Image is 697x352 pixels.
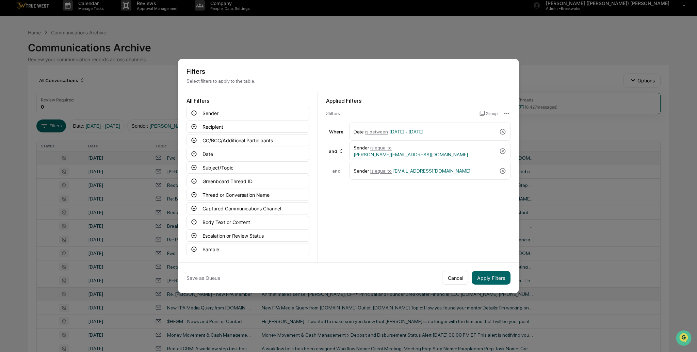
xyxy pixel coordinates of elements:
[48,115,82,121] a: Powered byPylon
[187,175,309,187] button: Greenboard Thread ID
[370,168,392,174] span: is equal to
[49,86,55,92] div: 🗄️
[354,145,497,157] div: Sender
[187,121,309,133] button: Recipient
[187,271,220,285] button: Save as Queue
[187,78,510,84] p: Select filters to apply to the table.
[326,111,474,116] div: 3 filter s
[187,67,510,76] h2: Filters
[4,83,47,95] a: 🖐️Preclearance
[23,59,86,64] div: We're available if you need us!
[675,330,694,348] iframe: Open customer support
[14,99,43,106] span: Data Lookup
[354,126,497,138] div: Date
[326,168,346,174] div: and
[187,161,309,174] button: Subject/Topic
[187,202,309,214] button: Captured Communications Channel
[326,146,347,157] div: and
[4,96,46,108] a: 🔎Data Lookup
[7,14,124,25] p: How can we help?
[354,165,497,177] div: Sender
[370,145,392,150] span: is equal to
[187,98,309,104] div: All Filters
[47,83,87,95] a: 🗄️Attestations
[472,271,510,285] button: Apply Filters
[365,129,388,134] span: is between
[23,52,112,59] div: Start new chat
[56,86,84,93] span: Attestations
[326,98,510,104] div: Applied Filters
[187,189,309,201] button: Thread or Conversation Name
[68,115,82,121] span: Pylon
[480,108,498,119] button: Group
[442,271,469,285] button: Cancel
[187,216,309,228] button: Body Text or Content
[116,54,124,62] button: Start new chat
[14,86,44,93] span: Preclearance
[326,129,346,134] div: Where
[187,107,309,119] button: Sender
[7,99,12,105] div: 🔎
[389,129,423,134] span: [DATE] - [DATE]
[187,243,309,255] button: Sample
[187,229,309,242] button: Escalation or Review Status
[393,168,470,174] span: [EMAIL_ADDRESS][DOMAIN_NAME]
[7,86,12,92] div: 🖐️
[354,152,468,157] span: [PERSON_NAME][EMAIL_ADDRESS][DOMAIN_NAME]
[7,52,19,64] img: 1746055101610-c473b297-6a78-478c-a979-82029cc54cd1
[187,134,309,146] button: CC/BCC/Additional Participants
[187,148,309,160] button: Date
